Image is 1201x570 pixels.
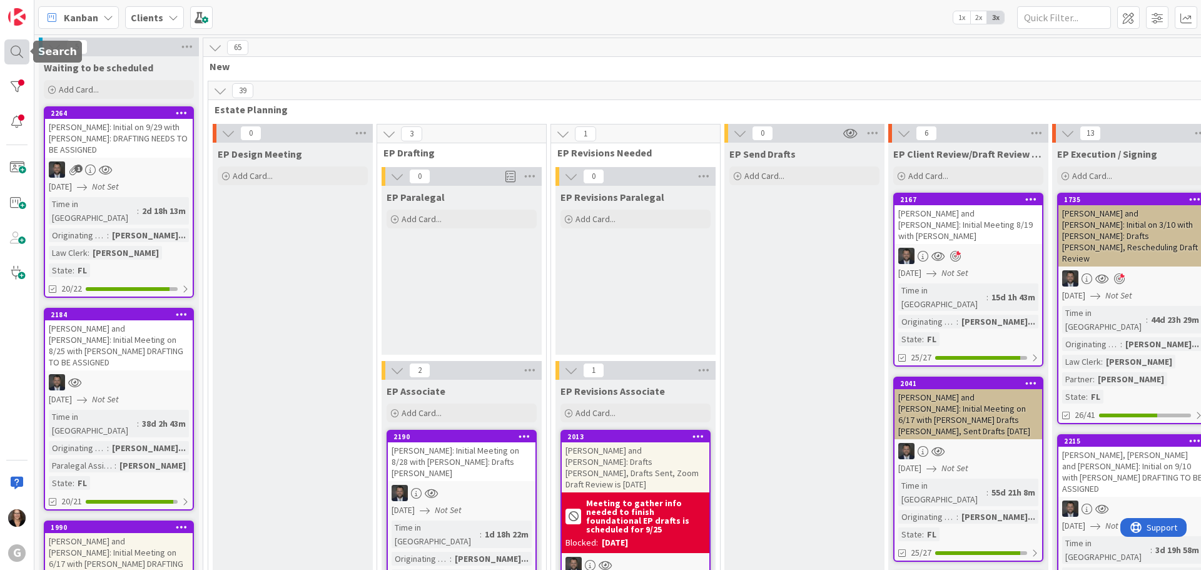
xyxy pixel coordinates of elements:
div: 2d 18h 13m [139,204,189,218]
img: JW [1062,501,1078,517]
span: : [1101,355,1103,369]
span: 20/21 [61,495,82,508]
span: : [137,417,139,430]
span: Kanban [64,10,98,25]
span: EP Drafting [383,146,530,159]
span: : [107,228,109,242]
span: EP Client Review/Draft Review Meeting [893,148,1043,160]
span: 0 [240,126,261,141]
span: [DATE] [898,462,921,475]
span: : [73,476,74,490]
span: [DATE] [1062,519,1085,532]
div: 2190[PERSON_NAME]: Initial Meeting on 8/28 with [PERSON_NAME]: Drafts [PERSON_NAME] [388,431,535,481]
div: 2264 [51,109,193,118]
span: 20/22 [61,282,82,295]
span: : [956,315,958,328]
div: [PERSON_NAME] [116,459,189,472]
div: Blocked: [565,536,598,549]
div: [PERSON_NAME] and [PERSON_NAME]: Initial Meeting 8/19 with [PERSON_NAME] [894,205,1042,244]
span: : [137,204,139,218]
div: 2190 [388,431,535,442]
div: 2167 [900,195,1042,204]
span: 0 [752,126,773,141]
div: State [1062,390,1086,404]
i: Not Set [1105,290,1132,301]
span: EP Send Drafts [729,148,796,160]
span: 1x [953,11,970,24]
b: Meeting to gather info needed to finish foundational EP drafts is scheduled for 9/25 [586,499,706,534]
i: Not Set [941,462,968,474]
i: Not Set [92,394,119,405]
div: 2013[PERSON_NAME] and [PERSON_NAME]: Drafts [PERSON_NAME], Drafts Sent, Zoom Draft Review is [DATE] [562,431,709,492]
span: : [1146,313,1148,327]
div: 1990 [51,523,193,532]
span: EP Revisions Associate [560,385,665,397]
div: JW [388,485,535,501]
div: Time in [GEOGRAPHIC_DATA] [392,521,480,548]
span: 2x [970,11,987,24]
span: 2 [409,363,430,378]
h5: Search [38,46,77,58]
div: 2264 [45,108,193,119]
span: 3 [401,126,422,141]
span: : [107,441,109,455]
div: [PERSON_NAME] and [PERSON_NAME]: Initial Meeting on 6/17 with [PERSON_NAME] Drafts [PERSON_NAME],... [894,389,1042,439]
span: EP Execution / Signing [1057,148,1157,160]
span: EP Revisions Paralegal [560,191,664,203]
span: : [986,486,988,499]
div: 2041[PERSON_NAME] and [PERSON_NAME]: Initial Meeting on 6/17 with [PERSON_NAME] Drafts [PERSON_NA... [894,378,1042,439]
span: Add Card... [1072,170,1112,181]
div: FL [74,263,90,277]
div: 2184[PERSON_NAME] and [PERSON_NAME]: Initial Meeting on 8/25 with [PERSON_NAME] DRAFTING TO BE AS... [45,309,193,370]
img: JW [898,443,915,459]
span: Support [26,2,57,17]
div: 2041 [900,379,1042,388]
span: 5 [66,39,88,54]
span: [DATE] [898,267,921,280]
div: [PERSON_NAME] and [PERSON_NAME]: Initial Meeting on 8/25 with [PERSON_NAME] DRAFTING TO BE ASSIGNED [45,320,193,370]
div: [DATE] [602,536,628,549]
div: 2167[PERSON_NAME] and [PERSON_NAME]: Initial Meeting 8/19 with [PERSON_NAME] [894,194,1042,244]
div: Time in [GEOGRAPHIC_DATA] [1062,536,1150,564]
div: [PERSON_NAME]... [958,315,1038,328]
div: Originating Attorney [49,441,107,455]
div: 2013 [567,432,709,441]
div: FL [924,527,940,541]
span: Add Card... [402,407,442,419]
div: Originating Attorney [392,552,450,566]
div: FL [74,476,90,490]
span: : [986,290,988,304]
img: JW [49,374,65,390]
div: 2190 [393,432,535,441]
div: Time in [GEOGRAPHIC_DATA] [49,197,137,225]
div: 1990 [45,522,193,533]
div: State [898,527,922,541]
img: JW [49,161,65,178]
span: EP Paralegal [387,191,445,203]
div: [PERSON_NAME] [1095,372,1167,386]
span: : [1150,543,1152,557]
span: [DATE] [1062,289,1085,302]
span: : [1093,372,1095,386]
i: Not Set [435,504,462,516]
span: 1 [575,126,596,141]
span: 0 [583,169,604,184]
input: Quick Filter... [1017,6,1111,29]
div: 2264[PERSON_NAME]: Initial on 9/29 with [PERSON_NAME]: DRAFTING NEEDS TO BE ASSIGNED [45,108,193,158]
span: [DATE] [392,504,415,517]
div: [PERSON_NAME] [1103,355,1175,369]
span: : [73,263,74,277]
div: JW [894,443,1042,459]
span: Waiting to be scheduled [44,61,153,74]
div: [PERSON_NAME]: Initial Meeting on 8/28 with [PERSON_NAME]: Drafts [PERSON_NAME] [388,442,535,481]
div: [PERSON_NAME]: Initial on 9/29 with [PERSON_NAME]: DRAFTING NEEDS TO BE ASSIGNED [45,119,193,158]
div: State [49,476,73,490]
span: 6 [916,126,937,141]
span: : [114,459,116,472]
img: JW [392,485,408,501]
div: JW [45,161,193,178]
span: 1 [74,165,83,173]
div: 2184 [45,309,193,320]
span: Add Card... [744,170,784,181]
span: 26/41 [1075,409,1095,422]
